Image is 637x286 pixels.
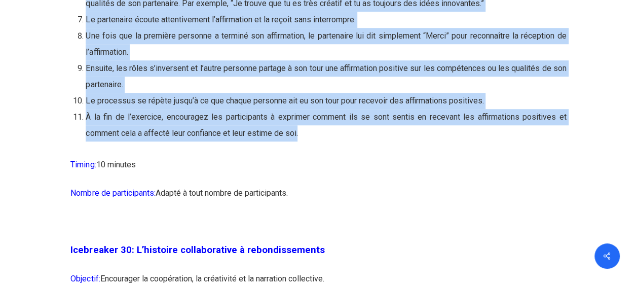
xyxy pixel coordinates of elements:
li: À la fin de l’exercice, encouragez les participants à exprimer comment ils se sont sentis en rece... [86,109,566,141]
span: Timing: [70,160,96,169]
span: Objectif: [70,274,100,283]
p: 10 minutes [70,157,566,185]
p: Adapté à tout nombre de participants. [70,185,566,213]
li: Ensuite, les rôles s’inversent et l’autre personne partage à son tour une affirmation positive su... [86,60,566,93]
li: Une fois que la première personne a terminé son affirmation, le partenaire lui dit simplement “Me... [86,28,566,60]
li: Le partenaire écoute attentivement l’affirmation et la reçoit sans interrompre. [86,12,566,28]
li: Le processus se répète jusqu’à ce que chaque personne ait eu son tour pour recevoir des affirmati... [86,93,566,109]
span: Icebreaker 30: L’histoire collaborative à rebondissements [70,244,324,256]
span: Nombre de participants: [70,188,155,198]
